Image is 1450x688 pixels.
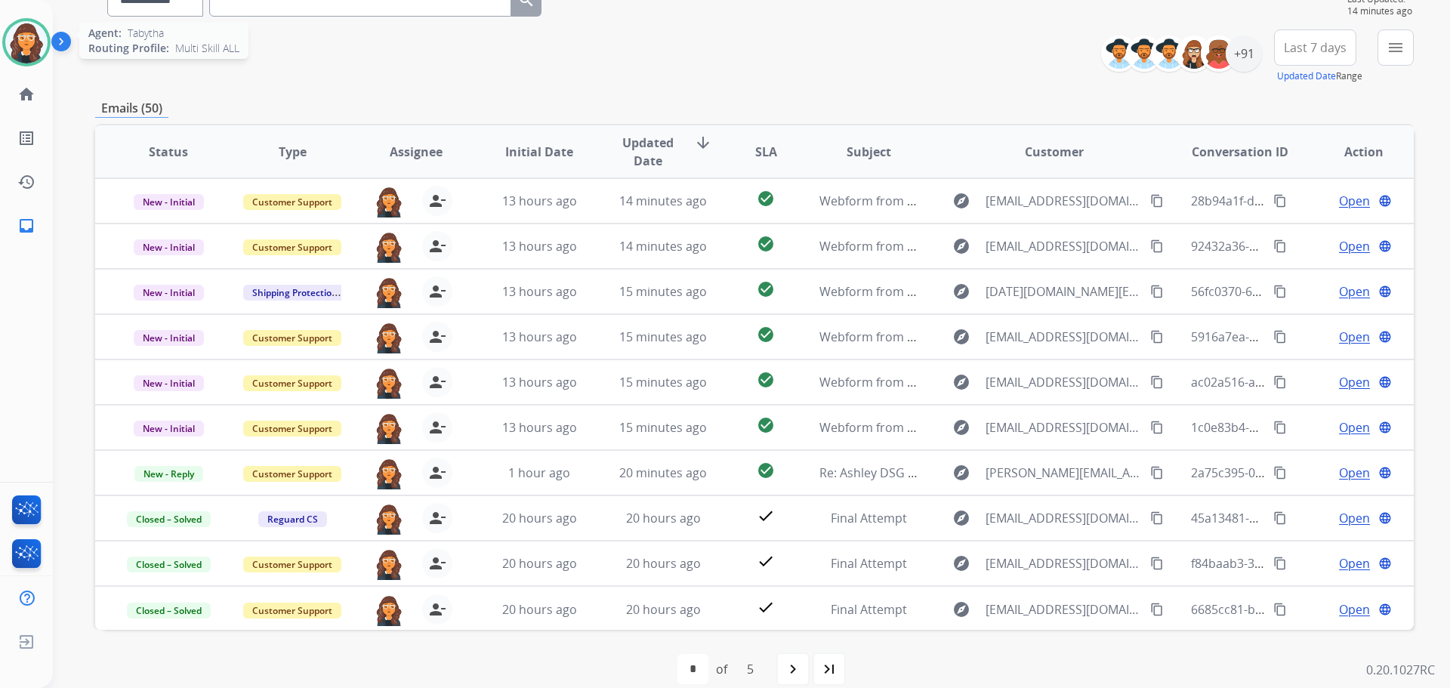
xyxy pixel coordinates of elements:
[1150,557,1164,570] mat-icon: content_copy
[1284,45,1347,51] span: Last 7 days
[1277,70,1336,82] button: Updated Date
[1150,375,1164,389] mat-icon: content_copy
[1378,557,1392,570] mat-icon: language
[952,373,970,391] mat-icon: explore
[1339,192,1370,210] span: Open
[502,374,577,390] span: 13 hours ago
[619,193,707,209] span: 14 minutes ago
[952,418,970,437] mat-icon: explore
[986,554,1141,572] span: [EMAIL_ADDRESS][DOMAIN_NAME]
[428,509,446,527] mat-icon: person_remove
[1191,601,1421,618] span: 6685cc81-b4cb-4530-be28-c3ec1817ce6c
[17,217,35,235] mat-icon: inbox
[952,464,970,482] mat-icon: explore
[428,373,446,391] mat-icon: person_remove
[88,26,122,41] span: Agent:
[428,600,446,619] mat-icon: person_remove
[757,280,775,298] mat-icon: check_circle
[1191,238,1423,255] span: 92432a36-650d-4048-a84e-842a0bb420f7
[952,509,970,527] mat-icon: explore
[1150,511,1164,525] mat-icon: content_copy
[847,143,891,161] span: Subject
[88,41,169,56] span: Routing Profile:
[986,600,1141,619] span: [EMAIL_ADDRESS][DOMAIN_NAME]
[757,371,775,389] mat-icon: check_circle
[831,510,907,526] span: Final Attempt
[614,134,683,170] span: Updated Date
[243,194,341,210] span: Customer Support
[374,276,404,308] img: agent-avatar
[1150,194,1164,208] mat-icon: content_copy
[1191,419,1421,436] span: 1c0e83b4-b47a-484a-9a21-c4f18b1826c8
[1366,661,1435,679] p: 0.20.1027RC
[127,511,211,527] span: Closed – Solved
[1277,69,1362,82] span: Range
[820,660,838,678] mat-icon: last_page
[128,26,164,41] span: Tabytha
[1378,239,1392,253] mat-icon: language
[374,503,404,535] img: agent-avatar
[127,557,211,572] span: Closed – Solved
[952,328,970,346] mat-icon: explore
[986,464,1141,482] span: [PERSON_NAME][EMAIL_ADDRESS][PERSON_NAME][DOMAIN_NAME]
[619,329,707,345] span: 15 minutes ago
[1192,143,1288,161] span: Conversation ID
[243,557,341,572] span: Customer Support
[1290,125,1414,178] th: Action
[95,99,168,118] p: Emails (50)
[1191,464,1421,481] span: 2a75c395-05e9-4a32-8ae6-4c13a33df8b0
[757,325,775,344] mat-icon: check_circle
[986,192,1141,210] span: [EMAIL_ADDRESS][DOMAIN_NAME]
[428,418,446,437] mat-icon: person_remove
[17,129,35,147] mat-icon: list_alt
[1273,194,1287,208] mat-icon: content_copy
[1339,509,1370,527] span: Open
[819,329,1162,345] span: Webform from [EMAIL_ADDRESS][DOMAIN_NAME] on [DATE]
[1339,282,1370,301] span: Open
[986,373,1141,391] span: [EMAIL_ADDRESS][DOMAIN_NAME]
[1273,603,1287,616] mat-icon: content_copy
[428,282,446,301] mat-icon: person_remove
[619,283,707,300] span: 15 minutes ago
[1378,466,1392,480] mat-icon: language
[1339,237,1370,255] span: Open
[1191,193,1415,209] span: 28b94a1f-d054-4214-bf3f-c43c27268637
[134,375,204,391] span: New - Initial
[1347,5,1414,17] span: 14 minutes ago
[694,134,712,152] mat-icon: arrow_downward
[757,190,775,208] mat-icon: check_circle
[374,458,404,489] img: agent-avatar
[1273,511,1287,525] mat-icon: content_copy
[819,193,1162,209] span: Webform from [EMAIL_ADDRESS][DOMAIN_NAME] on [DATE]
[1273,466,1287,480] mat-icon: content_copy
[428,464,446,482] mat-icon: person_remove
[17,85,35,103] mat-icon: home
[502,555,577,572] span: 20 hours ago
[134,466,203,482] span: New - Reply
[243,421,341,437] span: Customer Support
[1378,603,1392,616] mat-icon: language
[1273,557,1287,570] mat-icon: content_copy
[1387,39,1405,57] mat-icon: menu
[428,328,446,346] mat-icon: person_remove
[243,603,341,619] span: Customer Support
[1191,283,1417,300] span: 56fc0370-6aee-474e-97b9-cbc73a8f0748
[374,367,404,399] img: agent-avatar
[831,601,907,618] span: Final Attempt
[757,235,775,253] mat-icon: check_circle
[502,283,577,300] span: 13 hours ago
[374,186,404,218] img: agent-avatar
[819,419,1162,436] span: Webform from [EMAIL_ADDRESS][DOMAIN_NAME] on [DATE]
[243,239,341,255] span: Customer Support
[1150,603,1164,616] mat-icon: content_copy
[619,374,707,390] span: 15 minutes ago
[1273,239,1287,253] mat-icon: content_copy
[1378,194,1392,208] mat-icon: language
[1339,600,1370,619] span: Open
[819,283,1294,300] span: Webform from [DATE][DOMAIN_NAME][EMAIL_ADDRESS][DOMAIN_NAME] on [DATE]
[505,143,573,161] span: Initial Date
[134,239,204,255] span: New - Initial
[1273,285,1287,298] mat-icon: content_copy
[279,143,307,161] span: Type
[626,510,701,526] span: 20 hours ago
